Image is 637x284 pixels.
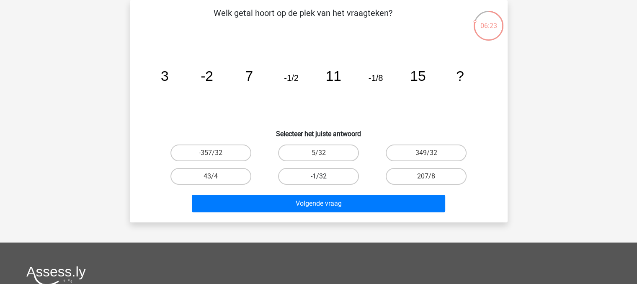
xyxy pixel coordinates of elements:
label: 5/32 [278,145,359,161]
tspan: ? [456,68,464,84]
h6: Selecteer het juiste antwoord [143,123,494,138]
tspan: 3 [160,68,168,84]
tspan: 15 [410,68,426,84]
tspan: -1/2 [284,73,299,83]
div: 06:23 [473,10,504,31]
p: Welk getal hoort op de plek van het vraagteken? [143,7,463,32]
label: 349/32 [386,145,467,161]
tspan: -2 [201,68,213,84]
button: Volgende vraag [192,195,445,212]
label: 207/8 [386,168,467,185]
label: -357/32 [170,145,251,161]
tspan: 11 [325,68,341,84]
label: -1/32 [278,168,359,185]
tspan: -1/8 [368,73,383,83]
label: 43/4 [170,168,251,185]
tspan: 7 [245,68,253,84]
